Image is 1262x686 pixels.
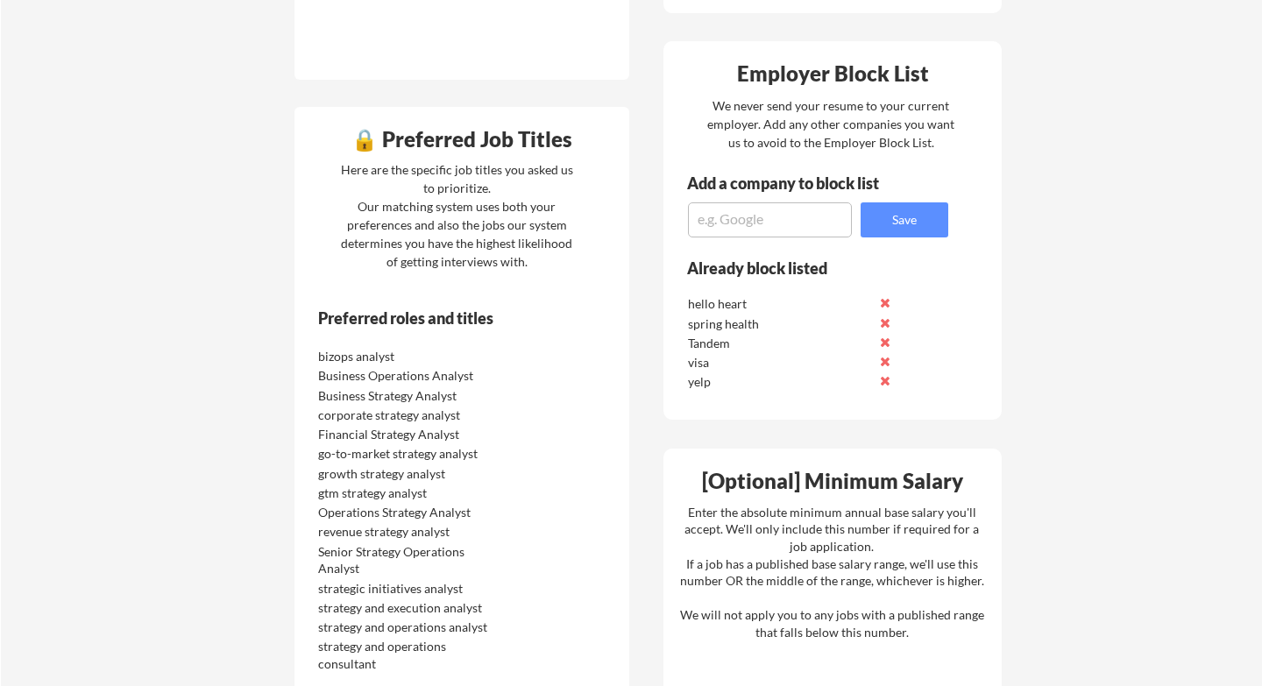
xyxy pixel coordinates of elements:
div: visa [688,354,873,371]
div: Business Operations Analyst [318,367,503,385]
div: strategic initiatives analyst [318,580,503,598]
div: 🔒 Preferred Job Titles [299,129,625,150]
div: We never send your resume to your current employer. Add any other companies you want us to avoid ... [706,96,956,152]
div: Tandem [688,335,873,352]
div: Add a company to block list [687,175,906,191]
div: Senior Strategy Operations Analyst [318,543,503,577]
button: Save [861,202,948,237]
div: Business Strategy Analyst [318,387,503,405]
div: go-to-market strategy analyst [318,445,503,463]
div: gtm strategy analyst [318,484,503,502]
div: spring health [688,315,873,333]
div: growth strategy analyst [318,465,503,483]
div: yelp [688,373,873,391]
div: corporate strategy analyst [318,407,503,424]
div: strategy and operations consultant [318,638,503,672]
div: Operations Strategy Analyst [318,504,503,521]
div: Employer Block List [670,63,996,84]
div: Here are the specific job titles you asked us to prioritize. Our matching system uses both your p... [337,160,578,271]
div: Financial Strategy Analyst [318,426,503,443]
div: Preferred roles and titles [318,310,557,326]
div: bizops analyst [318,348,503,365]
div: hello heart [688,295,873,313]
div: [Optional] Minimum Salary [670,470,996,492]
div: Enter the absolute minimum annual base salary you'll accept. We'll only include this number if re... [680,504,984,641]
div: Already block listed [687,260,925,276]
div: strategy and operations analyst [318,619,503,636]
div: revenue strategy analyst [318,523,503,541]
div: strategy and execution analyst [318,599,503,617]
